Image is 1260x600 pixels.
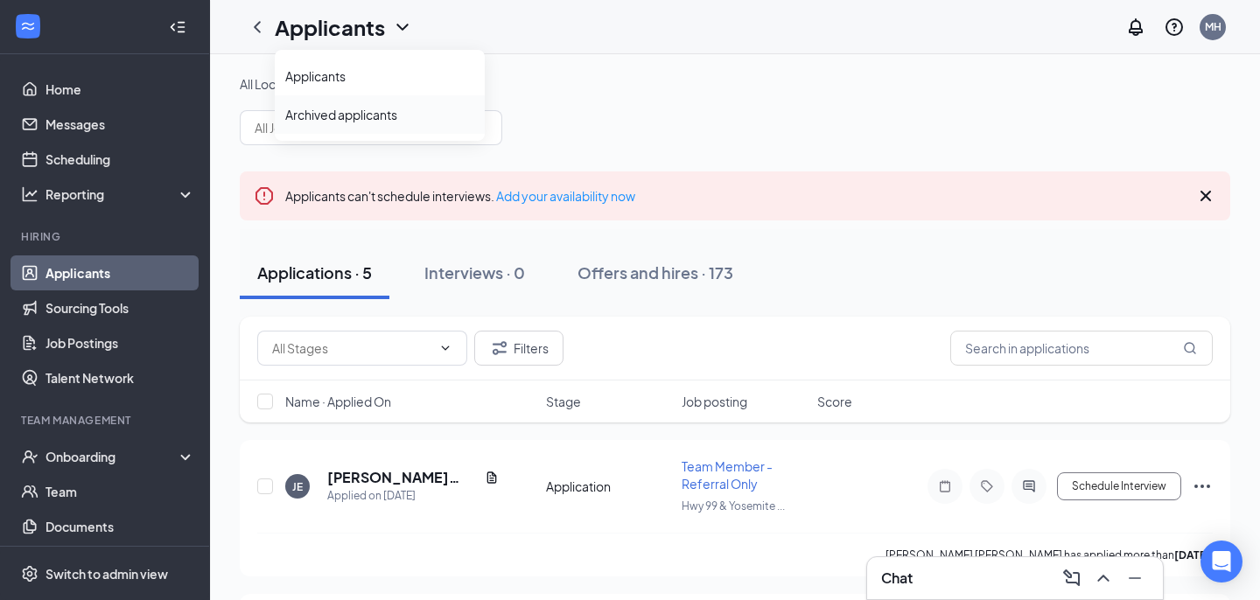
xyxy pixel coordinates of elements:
[1192,476,1213,497] svg: Ellipses
[682,499,785,513] span: Hwy 99 & Yosemite ...
[485,471,499,485] svg: Document
[169,18,186,36] svg: Collapse
[275,12,385,42] h1: Applicants
[682,393,747,410] span: Job posting
[240,76,311,92] span: All Locations
[45,565,168,583] div: Switch to admin view
[45,474,195,509] a: Team
[1205,19,1221,34] div: MH
[392,17,413,38] svg: ChevronDown
[255,118,466,137] input: All Job Postings
[327,487,499,505] div: Applied on [DATE]
[1061,568,1082,589] svg: ComposeMessage
[424,262,525,283] div: Interviews · 0
[292,479,303,494] div: JE
[285,67,474,85] a: Applicants
[1125,17,1146,38] svg: Notifications
[1164,17,1185,38] svg: QuestionInfo
[950,331,1213,366] input: Search in applications
[45,544,195,579] a: SurveysCrown
[438,341,452,355] svg: ChevronDown
[1058,564,1086,592] button: ComposeMessage
[577,262,733,283] div: Offers and hires · 173
[247,17,268,38] svg: ChevronLeft
[45,290,195,325] a: Sourcing Tools
[21,448,38,465] svg: UserCheck
[1200,541,1242,583] div: Open Intercom Messenger
[254,185,275,206] svg: Error
[489,338,510,359] svg: Filter
[1057,472,1181,500] button: Schedule Interview
[976,479,997,493] svg: Tag
[496,188,635,204] a: Add your availability now
[45,448,180,465] div: Onboarding
[45,107,195,142] a: Messages
[885,548,1213,562] p: [PERSON_NAME] [PERSON_NAME] has applied more than .
[285,188,635,204] span: Applicants can't schedule interviews.
[546,393,581,410] span: Stage
[682,458,773,492] span: Team Member - Referral Only
[1195,185,1216,206] svg: Cross
[1093,568,1114,589] svg: ChevronUp
[21,185,38,203] svg: Analysis
[1121,564,1149,592] button: Minimize
[1183,341,1197,355] svg: MagnifyingGlass
[21,413,192,428] div: Team Management
[1174,548,1210,562] b: [DATE]
[1124,568,1145,589] svg: Minimize
[285,393,391,410] span: Name · Applied On
[272,338,431,358] input: All Stages
[45,185,196,203] div: Reporting
[474,331,563,366] button: Filter Filters
[45,72,195,107] a: Home
[1089,564,1117,592] button: ChevronUp
[45,325,195,360] a: Job Postings
[817,393,852,410] span: Score
[546,478,671,495] div: Application
[257,262,372,283] div: Applications · 5
[21,565,38,583] svg: Settings
[21,229,192,244] div: Hiring
[45,360,195,395] a: Talent Network
[1018,479,1039,493] svg: ActiveChat
[285,106,474,123] a: Archived applicants
[327,468,478,487] h5: [PERSON_NAME] [PERSON_NAME]
[881,569,913,588] h3: Chat
[934,479,955,493] svg: Note
[19,17,37,35] svg: WorkstreamLogo
[45,255,195,290] a: Applicants
[45,142,195,177] a: Scheduling
[45,509,195,544] a: Documents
